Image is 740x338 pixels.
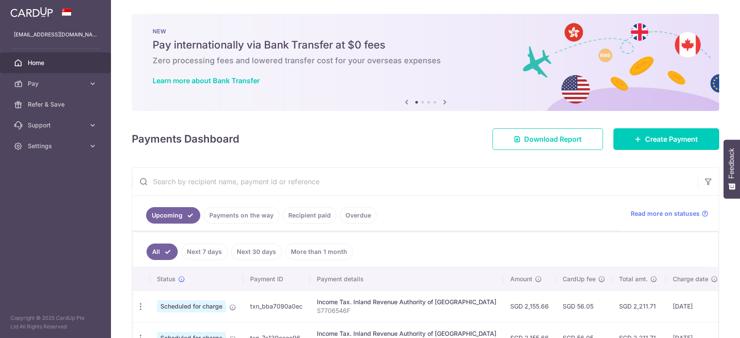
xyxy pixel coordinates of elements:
[153,38,698,52] h5: Pay internationally via Bank Transfer at $0 fees
[243,268,310,290] th: Payment ID
[28,58,85,67] span: Home
[310,268,503,290] th: Payment details
[28,121,85,130] span: Support
[153,28,698,35] p: NEW
[340,207,377,224] a: Overdue
[243,290,310,322] td: txn_bba7090a0ec
[132,168,698,195] input: Search by recipient name, payment id or reference
[14,30,97,39] p: [EMAIL_ADDRESS][DOMAIN_NAME]
[231,244,282,260] a: Next 30 days
[631,209,708,218] a: Read more on statuses
[556,290,612,322] td: SGD 56.05
[612,290,666,322] td: SGD 2,211.71
[28,142,85,150] span: Settings
[132,131,239,147] h4: Payments Dashboard
[563,275,596,283] span: CardUp fee
[645,134,698,144] span: Create Payment
[28,79,85,88] span: Pay
[524,134,582,144] span: Download Report
[157,300,226,312] span: Scheduled for charge
[157,275,176,283] span: Status
[132,14,719,111] img: Bank transfer banner
[317,329,496,338] div: Income Tax. Inland Revenue Authority of [GEOGRAPHIC_DATA]
[28,100,85,109] span: Refer & Save
[283,207,336,224] a: Recipient paid
[673,275,708,283] span: Charge date
[317,306,496,315] p: S7706546F
[728,148,736,179] span: Feedback
[510,275,532,283] span: Amount
[153,55,698,66] h6: Zero processing fees and lowered transfer cost for your overseas expenses
[613,128,719,150] a: Create Payment
[724,140,740,198] button: Feedback - Show survey
[153,76,260,85] a: Learn more about Bank Transfer
[146,207,200,224] a: Upcoming
[492,128,603,150] a: Download Report
[503,290,556,322] td: SGD 2,155.66
[204,207,279,224] a: Payments on the way
[285,244,353,260] a: More than 1 month
[666,290,725,322] td: [DATE]
[317,298,496,306] div: Income Tax. Inland Revenue Authority of [GEOGRAPHIC_DATA]
[10,7,53,17] img: CardUp
[619,275,648,283] span: Total amt.
[181,244,228,260] a: Next 7 days
[631,209,700,218] span: Read more on statuses
[147,244,178,260] a: All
